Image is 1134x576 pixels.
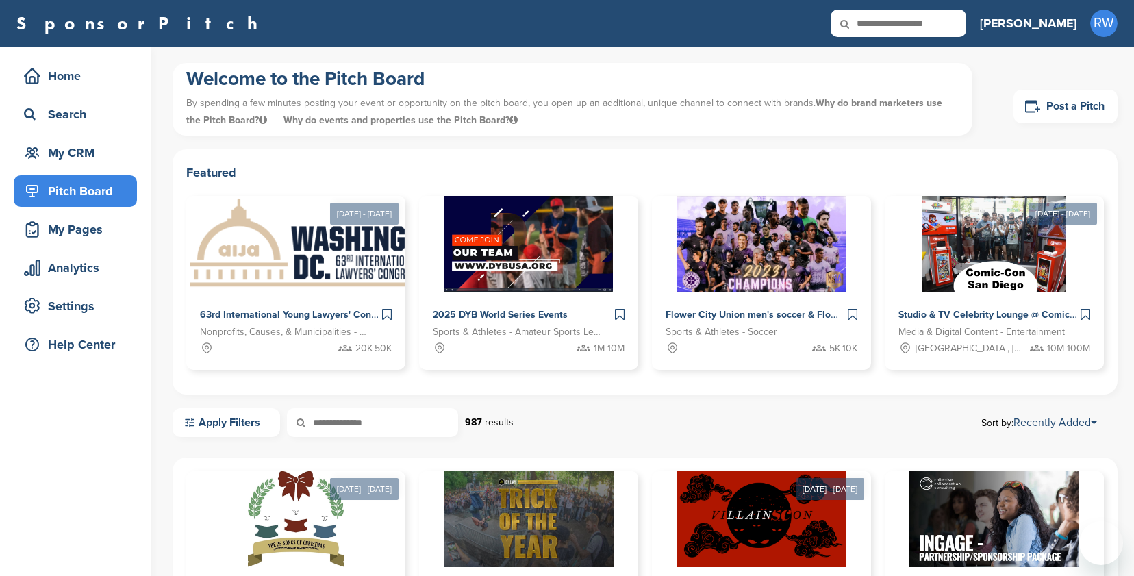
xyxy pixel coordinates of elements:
[433,325,604,340] span: Sports & Athletes - Amateur Sports Leagues
[21,217,137,242] div: My Pages
[652,196,871,370] a: Sponsorpitch & Flower City Union men's soccer & Flower City 1872 women's soccer Sports & Athletes...
[444,196,614,292] img: Sponsorpitch &
[594,341,625,356] span: 1M-10M
[14,137,137,168] a: My CRM
[909,471,1080,567] img: Sponsorpitch &
[186,196,458,292] img: Sponsorpitch &
[14,290,137,322] a: Settings
[186,174,405,370] a: [DATE] - [DATE] Sponsorpitch & 63rd International Young Lawyers' Congress Nonprofits, Causes, & M...
[1047,341,1090,356] span: 10M-100M
[248,471,344,567] img: Sponsorpitch &
[444,471,614,567] img: Sponsorpitch &
[21,102,137,127] div: Search
[200,309,395,321] span: 63rd International Young Lawyers' Congress
[186,163,1104,182] h2: Featured
[885,174,1104,370] a: [DATE] - [DATE] Sponsorpitch & Studio & TV Celebrity Lounge @ Comic-Con [GEOGRAPHIC_DATA]. Over 3...
[283,114,518,126] span: Why do events and properties use the Pitch Board?
[14,252,137,284] a: Analytics
[677,196,847,292] img: Sponsorpitch &
[330,478,399,500] div: [DATE] - [DATE]
[922,196,1066,292] img: Sponsorpitch &
[980,8,1076,38] a: [PERSON_NAME]
[666,325,777,340] span: Sports & Athletes - Soccer
[21,179,137,203] div: Pitch Board
[200,325,371,340] span: Nonprofits, Causes, & Municipalities - Professional Development
[14,214,137,245] a: My Pages
[173,408,280,437] a: Apply Filters
[419,196,638,370] a: Sponsorpitch & 2025 DYB World Series Events Sports & Athletes - Amateur Sports Leagues 1M-10M
[981,417,1097,428] span: Sort by:
[1090,10,1118,37] span: RW
[16,14,266,32] a: SponsorPitch
[796,478,864,500] div: [DATE] - [DATE]
[355,341,392,356] span: 20K-50K
[186,66,959,91] h1: Welcome to the Pitch Board
[1013,90,1118,123] a: Post a Pitch
[21,255,137,280] div: Analytics
[898,325,1065,340] span: Media & Digital Content - Entertainment
[980,14,1076,33] h3: [PERSON_NAME]
[330,203,399,225] div: [DATE] - [DATE]
[21,140,137,165] div: My CRM
[14,175,137,207] a: Pitch Board
[677,471,847,567] img: Sponsorpitch &
[465,416,482,428] strong: 987
[829,341,857,356] span: 5K-10K
[14,99,137,130] a: Search
[1013,416,1097,429] a: Recently Added
[14,329,137,360] a: Help Center
[485,416,514,428] span: results
[1029,203,1097,225] div: [DATE] - [DATE]
[21,332,137,357] div: Help Center
[433,309,568,321] span: 2025 DYB World Series Events
[916,341,1023,356] span: [GEOGRAPHIC_DATA], [GEOGRAPHIC_DATA]
[186,91,959,132] p: By spending a few minutes posting your event or opportunity on the pitch board, you open up an ad...
[21,294,137,318] div: Settings
[666,309,964,321] span: Flower City Union men's soccer & Flower City 1872 women's soccer
[14,60,137,92] a: Home
[1079,521,1123,565] iframe: Button to launch messaging window
[21,64,137,88] div: Home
